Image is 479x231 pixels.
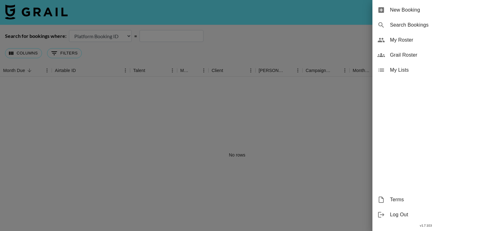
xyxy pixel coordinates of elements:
[390,211,474,218] span: Log Out
[390,21,474,29] span: Search Bookings
[390,196,474,203] span: Terms
[372,63,479,78] div: My Lists
[372,192,479,207] div: Terms
[390,36,474,44] span: My Roster
[372,222,479,229] div: v 1.7.103
[390,66,474,74] span: My Lists
[372,3,479,18] div: New Booking
[390,6,474,14] span: New Booking
[390,51,474,59] span: Grail Roster
[372,207,479,222] div: Log Out
[372,18,479,33] div: Search Bookings
[372,48,479,63] div: Grail Roster
[372,33,479,48] div: My Roster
